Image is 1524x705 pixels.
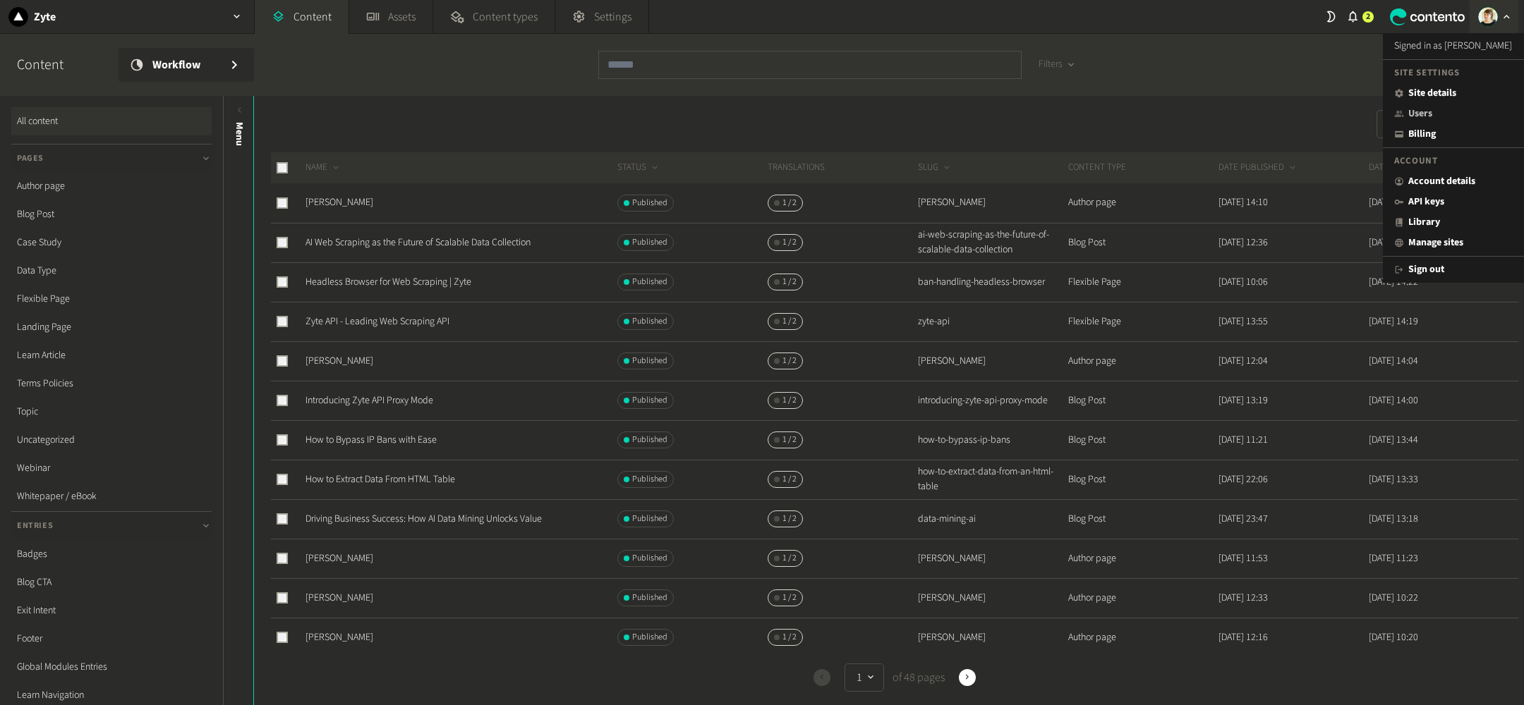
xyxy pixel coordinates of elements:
a: [PERSON_NAME] [306,591,373,605]
a: Account details [1394,174,1513,189]
td: Blog Post [1068,223,1218,262]
a: Blog CTA [11,568,212,596]
span: Published [632,591,667,604]
img: Zyte [8,7,28,27]
time: [DATE] 13:33 [1369,472,1418,486]
span: Published [632,434,667,446]
a: Site details [1394,86,1513,101]
a: Webinar [11,454,212,482]
a: Billing [1394,127,1513,142]
span: Settings [594,8,631,25]
td: [PERSON_NAME] [917,341,1068,381]
button: DATE PUBLISHED [1218,161,1298,175]
span: Entries [17,520,53,532]
a: [PERSON_NAME] [306,630,373,644]
a: [PERSON_NAME] [306,551,373,565]
td: data-mining-ai [917,499,1068,539]
span: Pages [17,152,44,165]
td: Blog Post [1068,499,1218,539]
span: of 48 pages [890,668,945,685]
a: Workflow [119,48,254,82]
span: Published [632,513,667,525]
a: How to Extract Data From HTML Table [306,472,455,486]
button: DATE UPDATED [1369,161,1441,175]
a: Library [1394,215,1513,230]
span: Published [632,197,667,209]
td: Author page [1068,341,1218,381]
time: [DATE] 13:19 [1218,393,1268,407]
a: Author page [11,172,212,200]
time: [DATE] 22:06 [1218,472,1268,486]
button: 1 [845,663,884,691]
span: Published [632,355,667,367]
span: Content types [473,8,538,25]
span: Workflow [152,56,217,73]
a: Manage sites [1394,235,1513,250]
a: Landing Page [11,313,212,341]
a: Zyte API - Leading Web Scraping API [306,314,449,329]
span: Published [632,631,667,644]
time: [DATE] 12:33 [1218,591,1268,605]
th: CONTENT TYPE [1068,152,1218,183]
h2: Zyte [34,8,56,25]
a: Introducing Zyte API Proxy Mode [306,393,433,407]
button: Date updated (latest) [1377,110,1513,138]
a: Driving Business Success: How AI Data Mining Unlocks Value [306,512,542,526]
a: Uncategorized [11,426,212,454]
time: [DATE] 12:16 [1218,630,1268,644]
span: 1 / 2 [782,591,797,604]
a: Terms Policies [11,369,212,398]
span: 1 / 2 [782,394,797,407]
time: [DATE] 11:21 [1218,433,1268,447]
td: Blog Post [1068,460,1218,499]
time: [DATE] 11:53 [1218,551,1268,565]
a: Flexible Page [11,285,212,313]
a: Learn Article [11,341,212,369]
td: ban-handling-headless-browser [917,262,1068,302]
time: [DATE] 10:22 [1369,591,1418,605]
td: Flexible Page [1068,302,1218,341]
td: [PERSON_NAME] [917,618,1068,657]
span: Published [632,236,667,249]
span: 1 / 2 [782,631,797,644]
img: Linda Giuliano [1478,7,1498,27]
td: how-to-extract-data-from-an-html-table [917,460,1068,499]
h2: Content [17,54,96,75]
td: [PERSON_NAME] [917,539,1068,578]
span: Published [632,394,667,407]
td: Author page [1068,539,1218,578]
time: [DATE] 14:10 [1218,195,1268,209]
a: All content [11,107,212,135]
td: how-to-bypass-ip-bans [917,420,1068,460]
span: Signed in as [PERSON_NAME] [1383,33,1524,54]
time: [DATE] 16:10 [1369,195,1418,209]
span: Site settings [1394,66,1459,79]
a: Global Modules Entries [11,653,212,681]
span: 1 / 2 [782,355,797,367]
button: NAME [306,161,341,175]
time: [DATE] 11:23 [1369,551,1418,565]
td: Author page [1068,618,1218,657]
a: Badges [11,540,212,568]
time: [DATE] 14:37 [1369,235,1418,250]
time: [DATE] 14:04 [1369,354,1418,368]
span: Published [632,473,667,486]
td: [PERSON_NAME] [917,578,1068,618]
span: 1 / 2 [782,236,797,249]
time: [DATE] 14:00 [1369,393,1418,407]
span: 1 / 2 [782,315,797,328]
time: [DATE] 14:22 [1369,275,1418,289]
span: 1 / 2 [782,473,797,486]
a: Blog Post [11,200,212,228]
td: Author page [1068,578,1218,618]
span: Published [632,552,667,565]
time: [DATE] 12:04 [1218,354,1268,368]
span: Menu [232,122,247,146]
time: [DATE] 13:55 [1218,314,1268,329]
a: Whitepaper / eBook [11,482,212,510]
td: Blog Post [1068,420,1218,460]
span: 2 [1366,11,1370,23]
span: Published [632,315,667,328]
th: Translations [767,152,917,183]
a: Users [1394,106,1513,121]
